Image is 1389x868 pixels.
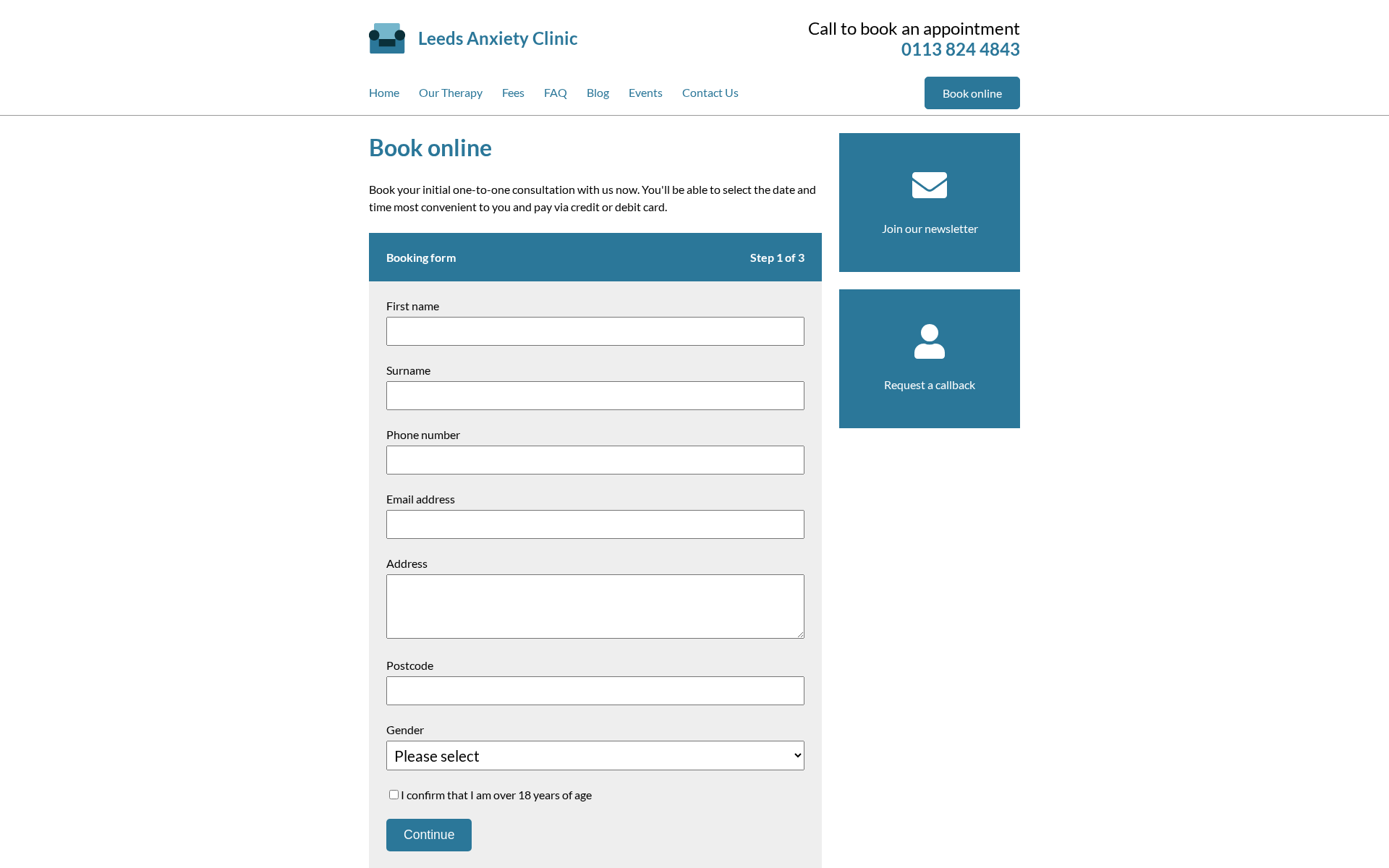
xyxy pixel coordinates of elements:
label: Gender [386,723,804,736]
h1: Book online [369,133,822,161]
a: Home [369,77,399,115]
a: Our Therapy [419,77,483,115]
h2: Booking form [369,233,822,281]
label: Email address [386,492,804,506]
label: Phone number [386,427,804,441]
a: FAQ [544,77,567,115]
label: I confirm that I am over 18 years of age [386,788,804,801]
a: Join our newsletter [882,221,978,235]
a: Book online [925,77,1020,109]
input: I confirm that I am over 18 years of age [389,790,399,799]
button: Continue [386,819,472,851]
label: First name [386,299,804,312]
a: Leeds Anxiety Clinic [418,27,577,48]
label: Address [386,556,804,570]
label: Surname [386,363,804,377]
a: Blog [587,77,609,115]
a: Contact Us [682,77,739,115]
label: Postcode [386,658,804,672]
p: Book your initial one-to-one consultation with us now. You'll be able to select the date and time... [369,181,822,216]
a: Events [629,77,663,115]
a: Fees [502,77,524,115]
span: Step 1 of 3 [750,250,804,264]
a: Request a callback [884,378,975,391]
a: 0113 824 4843 [901,38,1020,59]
